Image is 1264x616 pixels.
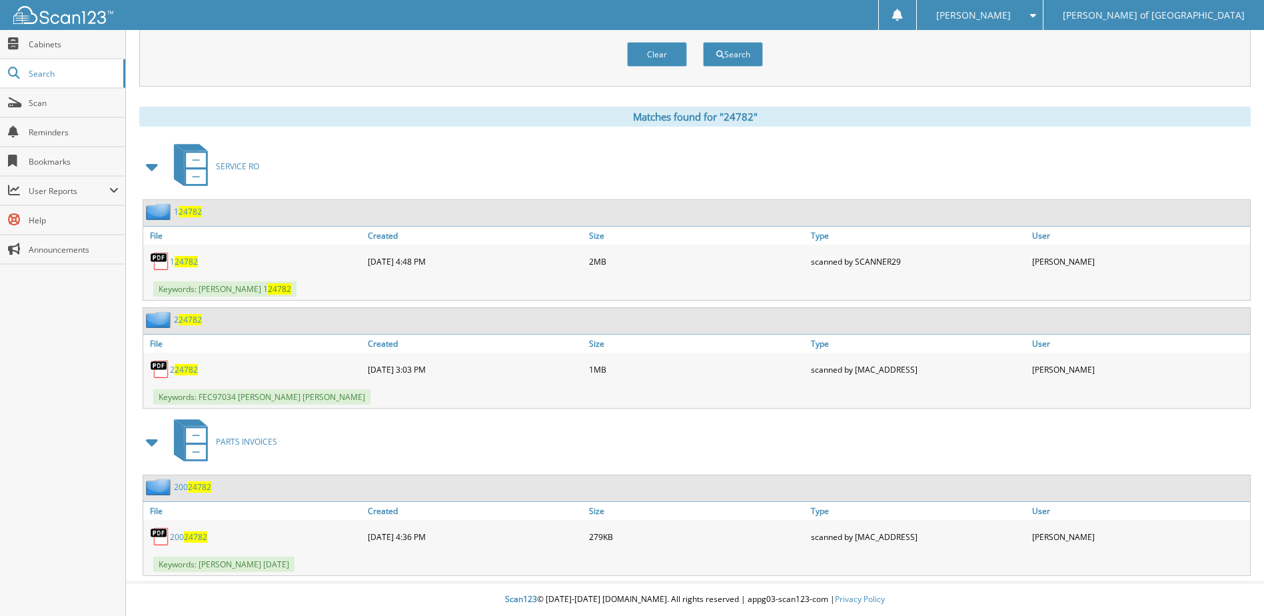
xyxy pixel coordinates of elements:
[29,68,117,79] span: Search
[29,185,109,197] span: User Reports
[835,593,885,605] a: Privacy Policy
[153,557,295,572] span: Keywords: [PERSON_NAME] [DATE]
[153,389,370,405] span: Keywords: FEC97034 [PERSON_NAME] [PERSON_NAME]
[364,227,586,245] a: Created
[150,251,170,271] img: PDF.png
[146,311,174,328] img: folder2.png
[586,502,807,520] a: Size
[175,364,198,375] span: 24782
[1029,248,1250,275] div: [PERSON_NAME]
[216,161,259,172] span: SERVICE RO
[153,281,297,297] span: Keywords: [PERSON_NAME] 1
[29,215,119,226] span: Help
[364,502,586,520] a: Created
[166,140,259,193] a: SERVICE RO
[1029,335,1250,353] a: User
[126,583,1264,616] div: © [DATE]-[DATE] [DOMAIN_NAME]. All rights reserved | appg03-scan123-com |
[150,527,170,547] img: PDF.png
[364,335,586,353] a: Created
[808,523,1029,550] div: scanned by [MAC_ADDRESS]
[146,479,174,495] img: folder2.png
[29,244,119,255] span: Announcements
[143,502,364,520] a: File
[166,415,277,468] a: PARTS INVOICES
[179,206,202,217] span: 24782
[29,97,119,109] span: Scan
[174,206,202,217] a: 124782
[364,248,586,275] div: [DATE] 4:48 PM
[13,6,113,24] img: scan123-logo-white.svg
[1029,502,1250,520] a: User
[29,156,119,167] span: Bookmarks
[936,11,1011,19] span: [PERSON_NAME]
[1029,523,1250,550] div: [PERSON_NAME]
[586,523,807,550] div: 279KB
[174,481,211,493] a: 20024782
[586,335,807,353] a: Size
[146,203,174,220] img: folder2.png
[184,531,207,543] span: 24782
[143,227,364,245] a: File
[179,314,202,325] span: 24782
[808,502,1029,520] a: Type
[150,359,170,379] img: PDF.png
[143,335,364,353] a: File
[170,531,207,543] a: 20024782
[808,227,1029,245] a: Type
[586,248,807,275] div: 2MB
[1029,227,1250,245] a: User
[188,481,211,493] span: 24782
[216,436,277,447] span: PARTS INVOICES
[505,593,537,605] span: Scan123
[1029,356,1250,383] div: [PERSON_NAME]
[703,42,763,67] button: Search
[627,42,687,67] button: Clear
[808,248,1029,275] div: scanned by SCANNER29
[364,523,586,550] div: [DATE] 4:36 PM
[139,107,1251,127] div: Matches found for "24782"
[29,127,119,138] span: Reminders
[364,356,586,383] div: [DATE] 3:03 PM
[1197,552,1264,616] iframe: Chat Widget
[1063,11,1245,19] span: [PERSON_NAME] of [GEOGRAPHIC_DATA]
[174,314,202,325] a: 224782
[586,356,807,383] div: 1MB
[170,256,198,267] a: 124782
[808,356,1029,383] div: scanned by [MAC_ADDRESS]
[175,256,198,267] span: 24782
[268,283,291,295] span: 24782
[586,227,807,245] a: Size
[29,39,119,50] span: Cabinets
[170,364,198,375] a: 224782
[808,335,1029,353] a: Type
